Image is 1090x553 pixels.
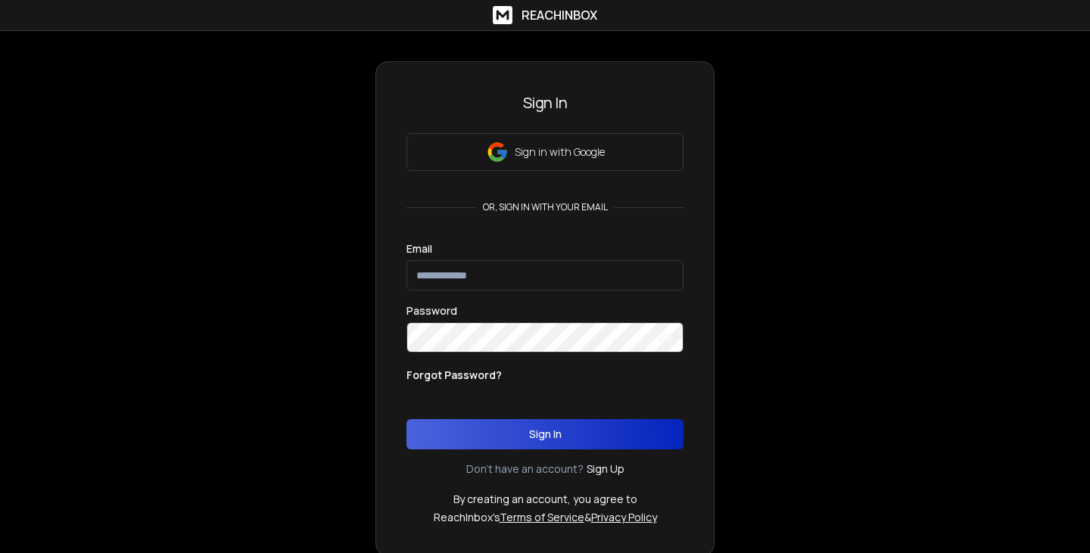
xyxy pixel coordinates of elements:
p: Don't have an account? [466,461,584,477]
button: Sign in with Google [406,133,684,171]
button: Sign In [406,419,684,449]
a: Sign Up [587,461,624,477]
label: Email [406,244,432,254]
a: Terms of Service [500,510,584,524]
a: Privacy Policy [591,510,657,524]
h3: Sign In [406,92,684,113]
h1: ReachInbox [522,6,597,24]
p: Sign in with Google [515,144,605,160]
p: By creating an account, you agree to [453,492,637,507]
p: ReachInbox's & [434,510,657,525]
p: or, sign in with your email [477,201,614,213]
p: Forgot Password? [406,368,502,383]
label: Password [406,306,457,316]
a: ReachInbox [493,6,597,24]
